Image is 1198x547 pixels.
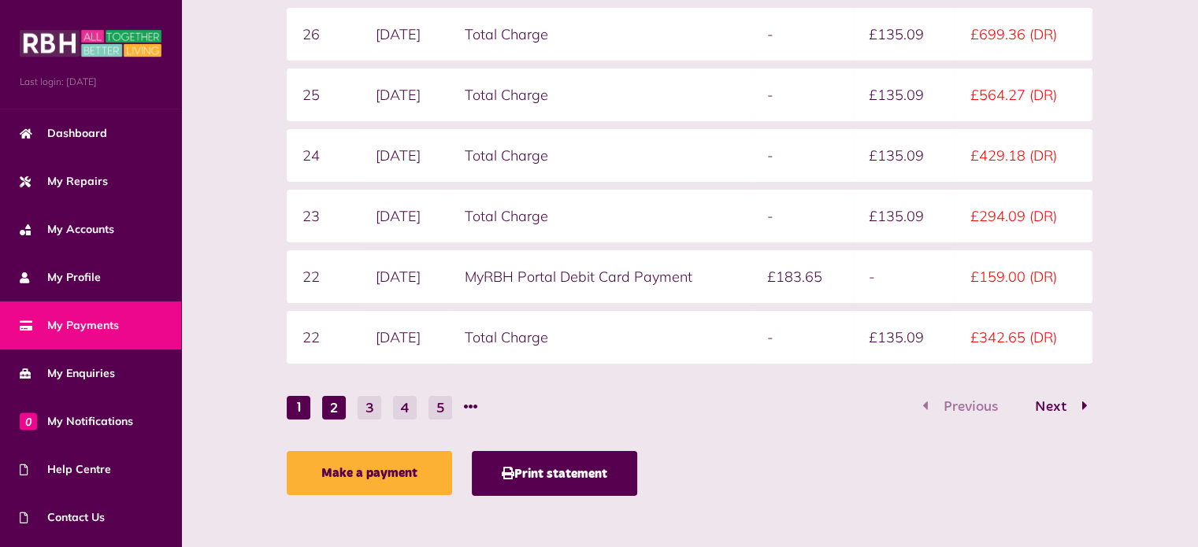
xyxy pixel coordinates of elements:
td: [DATE] [360,68,449,121]
td: - [853,250,955,303]
button: Go to page 5 [428,396,452,419]
td: [DATE] [360,250,449,303]
td: £135.09 [853,190,955,242]
td: £342.65 (DR) [954,311,1092,364]
span: Dashboard [20,125,107,142]
td: £564.27 (DR) [954,68,1092,121]
td: £159.00 (DR) [954,250,1092,303]
span: Next [1023,400,1078,414]
span: My Repairs [20,173,108,190]
span: Contact Us [20,509,105,526]
td: £135.09 [853,129,955,182]
td: 24 [287,129,359,182]
button: Print statement [472,451,637,496]
td: Total Charge [449,68,751,121]
img: MyRBH [20,28,161,59]
button: Go to page 2 [322,396,346,419]
td: MyRBH Portal Debit Card Payment [449,250,751,303]
td: 22 [287,250,359,303]
span: My Enquiries [20,365,115,382]
td: - [751,311,853,364]
td: - [751,68,853,121]
span: My Notifications [20,413,133,430]
a: Make a payment [287,451,452,495]
button: Go to page 3 [358,396,381,419]
td: £183.65 [751,250,853,303]
span: Last login: [DATE] [20,75,161,89]
td: Total Charge [449,190,751,242]
td: - [751,190,853,242]
td: - [751,129,853,182]
td: - [751,8,853,61]
td: £699.36 (DR) [954,8,1092,61]
td: 22 [287,311,359,364]
td: [DATE] [360,8,449,61]
td: [DATE] [360,190,449,242]
td: Total Charge [449,311,751,364]
button: Go to page 4 [393,396,417,419]
td: £429.18 (DR) [954,129,1092,182]
td: [DATE] [360,311,449,364]
td: 26 [287,8,359,61]
span: My Payments [20,317,119,334]
td: £294.09 (DR) [954,190,1092,242]
span: 0 [20,412,37,430]
button: Go to page 2 [1018,396,1092,419]
td: £135.09 [853,8,955,61]
td: £135.09 [853,311,955,364]
td: 23 [287,190,359,242]
td: Total Charge [449,129,751,182]
td: [DATE] [360,129,449,182]
td: 25 [287,68,359,121]
span: My Accounts [20,221,114,238]
td: £135.09 [853,68,955,121]
span: My Profile [20,269,101,286]
td: Total Charge [449,8,751,61]
span: Help Centre [20,461,111,478]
